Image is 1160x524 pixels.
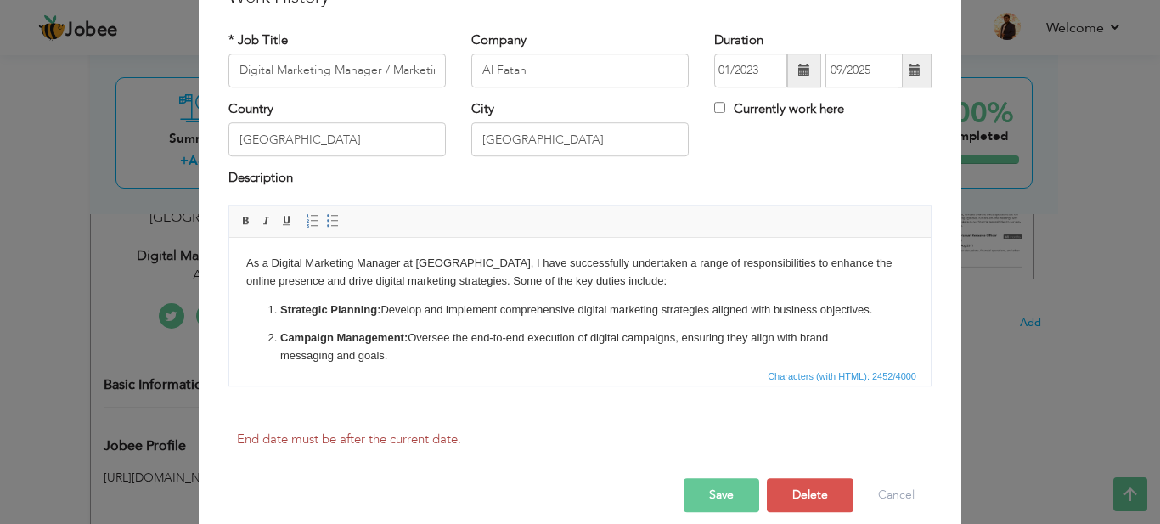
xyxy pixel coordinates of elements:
a: Italic [257,211,276,230]
label: Country [228,100,273,118]
label: Duration [714,31,763,49]
button: Save [684,478,759,512]
span: Characters (with HTML): 2452/4000 [764,369,920,384]
button: Cancel [861,478,932,512]
label: End date must be after the current date. [237,431,461,448]
a: Underline [278,211,296,230]
iframe: Rich Text Editor, workEditor [229,238,931,365]
label: * Job Title [228,31,288,49]
label: Description [228,170,293,188]
label: Currently work here [714,100,844,118]
button: Delete [767,478,853,512]
label: City [471,100,494,118]
a: Insert/Remove Bulleted List [324,211,342,230]
label: Company [471,31,527,49]
input: Currently work here [714,102,725,113]
div: Statistics [764,369,921,384]
input: From [714,54,787,87]
a: Bold [237,211,256,230]
input: Present [825,54,903,87]
a: Insert/Remove Numbered List [303,211,322,230]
